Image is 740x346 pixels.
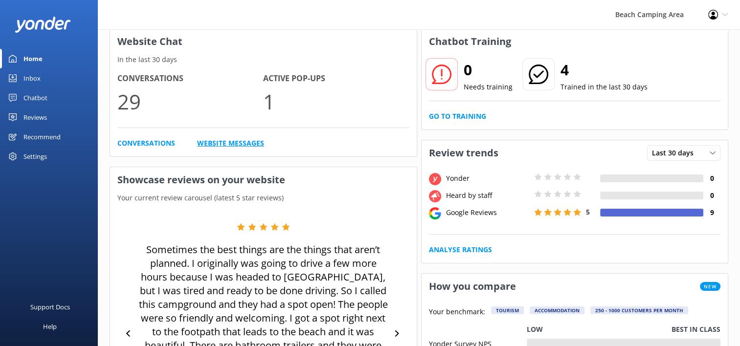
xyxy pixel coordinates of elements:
[429,306,485,318] p: Your benchmark:
[561,82,648,92] p: Trained in the last 30 days
[23,49,43,68] div: Home
[422,140,506,166] h3: Review trends
[422,29,518,54] h3: Chatbot Training
[263,72,409,85] h4: Active Pop-ups
[23,68,41,88] div: Inbox
[23,88,47,108] div: Chatbot
[672,324,720,335] p: Best in class
[43,317,57,336] div: Help
[23,147,47,166] div: Settings
[652,148,699,158] span: Last 30 days
[197,138,264,149] a: Website Messages
[110,29,417,54] h3: Website Chat
[422,274,523,299] h3: How you compare
[464,82,513,92] p: Needs training
[110,193,417,203] p: Your current review carousel (latest 5 star reviews)
[491,306,524,314] div: Tourism
[586,207,590,216] span: 5
[444,207,532,218] div: Google Reviews
[703,173,720,184] h4: 0
[117,72,263,85] h4: Conversations
[429,111,486,122] a: Go to Training
[429,244,492,255] a: Analyse Ratings
[23,108,47,127] div: Reviews
[23,127,61,147] div: Recommend
[703,207,720,218] h4: 9
[444,173,532,184] div: Yonder
[117,85,263,118] p: 29
[530,306,584,314] div: Accommodation
[561,58,648,82] h2: 4
[110,54,417,65] p: In the last 30 days
[464,58,513,82] h2: 0
[527,324,543,335] p: Low
[444,190,532,201] div: Heard by staff
[15,17,71,33] img: yonder-white-logo.png
[30,297,70,317] div: Support Docs
[110,167,417,193] h3: Showcase reviews on your website
[700,282,720,291] span: New
[590,306,688,314] div: 250 - 1000 customers per month
[117,138,175,149] a: Conversations
[703,190,720,201] h4: 0
[263,85,409,118] p: 1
